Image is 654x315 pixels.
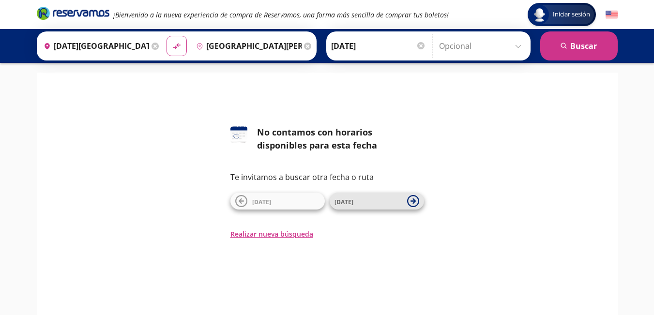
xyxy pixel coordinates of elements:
p: Te invitamos a buscar otra fecha o ruta [230,171,424,183]
button: English [606,9,618,21]
button: Buscar [540,31,618,60]
span: [DATE] [335,198,353,206]
button: Realizar nueva búsqueda [230,229,313,239]
button: [DATE] [230,193,325,210]
input: Buscar Origen [40,34,149,58]
div: No contamos con horarios disponibles para esta fecha [257,126,424,152]
input: Opcional [439,34,526,58]
span: [DATE] [252,198,271,206]
em: ¡Bienvenido a la nueva experiencia de compra de Reservamos, una forma más sencilla de comprar tus... [113,10,449,19]
span: Iniciar sesión [549,10,594,19]
input: Elegir Fecha [331,34,426,58]
i: Brand Logo [37,6,109,20]
a: Brand Logo [37,6,109,23]
input: Buscar Destino [192,34,302,58]
button: [DATE] [330,193,424,210]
